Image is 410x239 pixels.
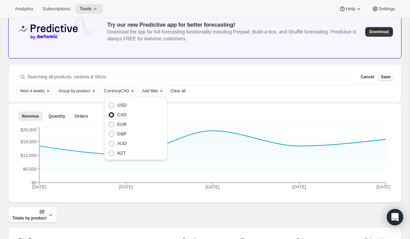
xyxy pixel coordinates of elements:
[117,112,126,117] span: CAD
[76,4,102,14] button: Tools
[8,207,57,223] button: Totals by product
[117,150,126,156] span: NZT
[129,87,136,95] button: Clear
[49,114,65,119] span: Quantity
[75,114,88,119] span: Orders
[20,88,45,94] span: Next 4 weeks
[381,74,391,80] span: Save
[39,4,74,14] button: Subscriptions
[387,209,403,225] div: Open Intercom Messenger
[58,88,90,94] span: Group by product
[119,184,133,189] tspan: [DATE]
[100,87,129,95] button: Currency ,CAD
[379,6,395,12] span: Settings
[168,87,188,95] button: Clear all
[117,103,126,108] span: USD
[117,141,126,146] span: AUD
[20,127,37,132] tspan: $26,000
[23,167,37,172] tspan: $6,500
[18,111,43,121] button: Revenue
[32,184,46,189] tspan: [DATE]
[12,209,46,221] span: Totals by product
[104,88,129,94] span: Currency CAD
[22,114,39,119] span: Revenue
[365,27,393,37] button: Download
[90,87,97,95] button: Clear
[20,153,37,158] tspan: $13,000
[335,4,366,14] button: Help
[358,73,377,81] button: Cancel
[361,74,374,80] span: Cancel
[368,4,399,14] button: Settings
[139,87,166,95] button: Add filter
[107,22,235,28] span: Try our new Predictive app for better forecasting!
[117,131,126,136] span: GBP
[142,88,158,94] span: Add filter
[55,87,90,95] button: Group by product
[20,139,37,144] tspan: $19,500
[292,184,306,189] tspan: [DATE]
[32,180,37,185] tspan: $0
[17,87,45,95] button: Next 4 weeks
[377,184,391,189] tspan: [DATE]
[170,88,186,94] span: Clear all
[369,29,389,35] span: Download
[45,87,52,95] button: Clear
[14,123,396,197] div: Revenue
[15,6,33,12] span: Analytics
[80,6,92,12] span: Tools
[27,72,354,82] input: Searching all products, variants & SKUs
[346,6,355,12] span: Help
[43,6,70,12] span: Subscriptions
[11,4,37,14] button: Analytics
[206,184,220,189] tspan: [DATE]
[117,122,126,127] span: EUR
[378,73,393,81] button: Save
[107,28,360,42] div: Download the app for full forecasting functionality including Prepaid, Build-a-box, and Shuffle f...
